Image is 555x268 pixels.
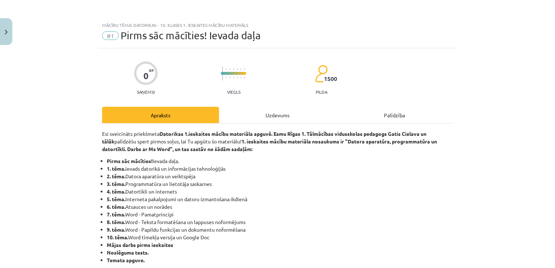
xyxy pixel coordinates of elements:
b: 6. tēma. [107,203,125,210]
b: Temata apguve. [107,257,145,263]
li: Programmatūra un lietotāja saskarnes [107,180,453,188]
img: icon-short-line-57e1e144782c952c97e751825c79c345078a6d821885a25fce030b3d8c18986b.svg [233,68,234,70]
b: 3. tēma. [107,180,125,187]
b: 2. tēma. [107,173,125,179]
b: 9. tēma. [107,226,125,233]
li: Atsauces un norādes [107,203,453,211]
li: Datora aparatūra un veiktspēja [107,172,453,180]
b: 10. tēma. [107,234,128,240]
img: icon-short-line-57e1e144782c952c97e751825c79c345078a6d821885a25fce030b3d8c18986b.svg [244,68,245,70]
li: Ievads datorikā un informācijas tehnoloģijās [107,165,453,172]
b: Pirms sāc mācīties! [107,158,153,164]
li: Datortīkli un internets [107,188,453,195]
img: icon-short-line-57e1e144782c952c97e751825c79c345078a6d821885a25fce030b3d8c18986b.svg [233,77,234,78]
p: Saņemsi [134,89,158,94]
span: 1500 [324,76,337,82]
img: icon-short-line-57e1e144782c952c97e751825c79c345078a6d821885a25fce030b3d8c18986b.svg [230,68,230,70]
li: Word tīmekļa versija un Google Doc [107,234,453,241]
p: Esi sveicināts priekšmeta palīdzēšu spert pirmos soļus, lai Tu apgūtu šo materiālu! [102,130,453,153]
strong: Mājas darbs pirms ieskaites [107,241,173,248]
p: pilda [316,89,327,94]
div: Mācību tēma: Datorikas - 10. klases 1. ieskaites mācību materiāls [102,23,453,28]
li: Word - Papildu funkcijas un dokumentu noformēšana [107,226,453,234]
strong: 1. ieskaites mācību materiāla nosaukums ir "Datora aparatūra, programmatūra un datortīkli. Darbs ... [102,138,437,152]
div: Uzdevums [219,107,336,123]
img: icon-close-lesson-0947bae3869378f0d4975bcd49f059093ad1ed9edebbc8119c70593378902aed.svg [5,30,8,34]
div: Apraksts [102,107,219,123]
b: 5. tēma. [107,196,125,202]
li: Interneta pakalpojumi un datoru izmantošana ikdienā [107,195,453,203]
li: Ievada daļa. [107,157,453,165]
b: 4. tēma. [107,188,125,195]
img: icon-short-line-57e1e144782c952c97e751825c79c345078a6d821885a25fce030b3d8c18986b.svg [230,77,230,78]
div: 0 [143,71,149,81]
p: Viegls [227,89,240,94]
span: Pirms sāc mācīties! Ievada daļa [121,29,261,41]
b: 7. tēma. [107,211,125,218]
img: icon-short-line-57e1e144782c952c97e751825c79c345078a6d821885a25fce030b3d8c18986b.svg [244,77,245,78]
li: Word - Teksta formatēšana un lappuses noformējums [107,218,453,226]
img: students-c634bb4e5e11cddfef0936a35e636f08e4e9abd3cc4e673bd6f9a4125e45ecb1.svg [315,65,328,83]
strong: Datorikas 1.ieskaites mācību materiāla apguvē. Esmu Rīgas 1. Tālmācības vidusskolas pedagogs Gati... [102,130,426,145]
img: icon-long-line-d9ea69661e0d244f92f715978eff75569469978d946b2353a9bb055b3ed8787d.svg [222,66,223,81]
img: icon-short-line-57e1e144782c952c97e751825c79c345078a6d821885a25fce030b3d8c18986b.svg [240,77,241,78]
span: #1 [102,31,119,40]
li: Word - Pamatprincipi [107,211,453,218]
b: 8. tēma. [107,219,125,225]
b: 1. tēma. [107,165,125,172]
span: XP [149,68,154,72]
img: icon-short-line-57e1e144782c952c97e751825c79c345078a6d821885a25fce030b3d8c18986b.svg [240,68,241,70]
div: Palīdzība [336,107,453,123]
b: Noslēguma tests. [107,249,149,256]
